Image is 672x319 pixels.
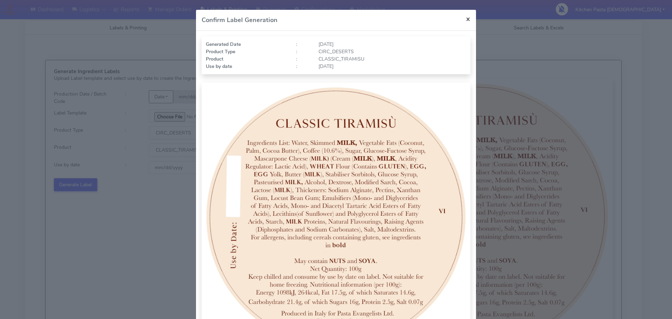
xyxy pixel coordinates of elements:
[206,41,241,48] strong: Generated Date
[313,48,471,55] div: CIRC_DESERTS
[460,10,476,28] button: Close
[313,41,471,48] div: [DATE]
[206,56,223,62] strong: Product
[313,63,471,70] div: [DATE]
[291,63,313,70] div: :
[291,48,313,55] div: :
[206,48,235,55] strong: Product Type
[206,63,232,70] strong: Use by date
[466,14,470,24] span: ×
[313,55,471,63] div: CLASSIC_TIRAMISU
[202,15,278,25] h4: Confirm Label Generation
[291,41,313,48] div: :
[291,55,313,63] div: :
